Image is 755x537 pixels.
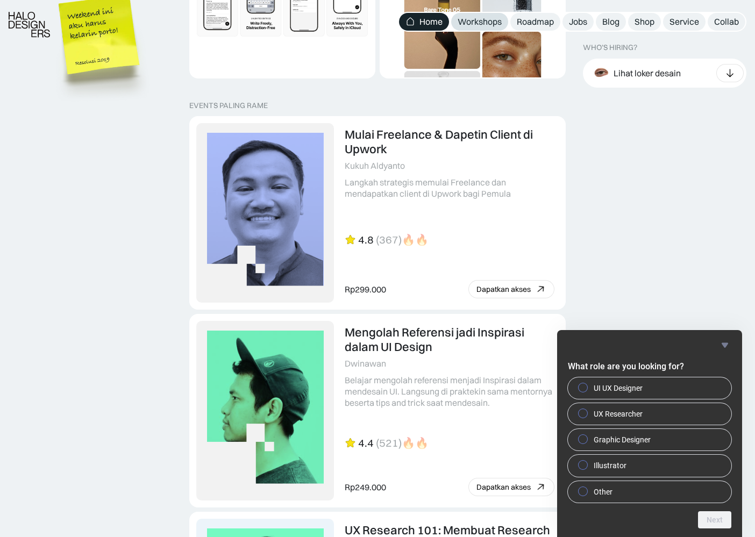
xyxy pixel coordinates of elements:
span: UX Researcher [594,409,643,419]
a: Roadmap [510,13,560,31]
a: Shop [628,13,661,31]
div: Service [669,16,699,27]
div: Collab [714,16,739,27]
a: Workshops [451,13,508,31]
div: Workshops [458,16,502,27]
h2: What role are you looking for? [568,360,731,373]
div: WHO’S HIRING? [583,43,637,52]
span: Graphic Designer [594,434,651,445]
div: EVENTS PALING RAME [189,101,268,110]
div: What role are you looking for? [568,377,731,503]
div: What role are you looking for? [568,339,731,528]
div: Roadmap [517,16,554,27]
a: Blog [596,13,626,31]
a: Jobs [562,13,594,31]
div: Home [419,16,443,27]
a: Dapatkan akses [468,280,554,298]
div: Shop [635,16,654,27]
button: Next question [698,511,731,528]
a: Collab [708,13,745,31]
div: Blog [602,16,619,27]
span: UI UX Designer [594,383,643,393]
a: Service [663,13,706,31]
a: Dapatkan akses [468,478,554,496]
div: Jobs [569,16,587,27]
div: Lihat loker desain [614,67,681,78]
span: Illustrator [594,460,626,471]
div: Rp249.000 [345,482,386,493]
div: Dapatkan akses [476,285,531,294]
span: Other [594,486,612,497]
div: Dapatkan akses [476,483,531,492]
div: Rp299.000 [345,284,386,295]
a: Home [399,13,449,31]
button: Hide survey [718,339,731,352]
